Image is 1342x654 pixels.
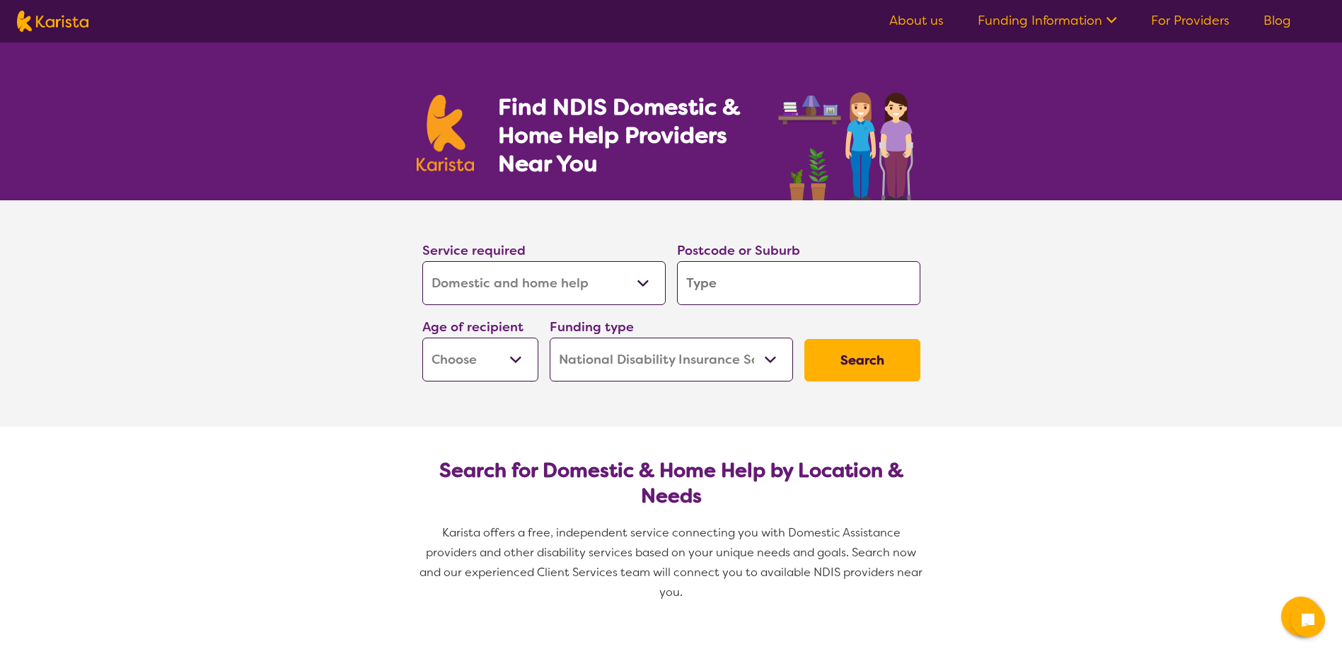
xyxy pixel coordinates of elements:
[1263,12,1291,29] a: Blog
[422,242,526,259] label: Service required
[422,319,524,335] label: Age of recipient
[677,261,920,305] input: Type
[1281,597,1321,636] button: Channel Menu
[1151,12,1230,29] a: For Providers
[550,319,634,335] label: Funding type
[17,11,88,32] img: Karista logo
[978,12,1117,29] a: Funding Information
[804,339,920,381] button: Search
[420,525,925,599] span: Karista offers a free, independent service connecting you with Domestic Assistance providers and ...
[677,242,800,259] label: Postcode or Suburb
[498,93,760,178] h1: Find NDIS Domestic & Home Help Providers Near You
[434,458,909,509] h2: Search for Domestic & Home Help by Location & Needs
[774,76,925,200] img: domestic-help
[889,12,944,29] a: About us
[417,95,475,171] img: Karista logo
